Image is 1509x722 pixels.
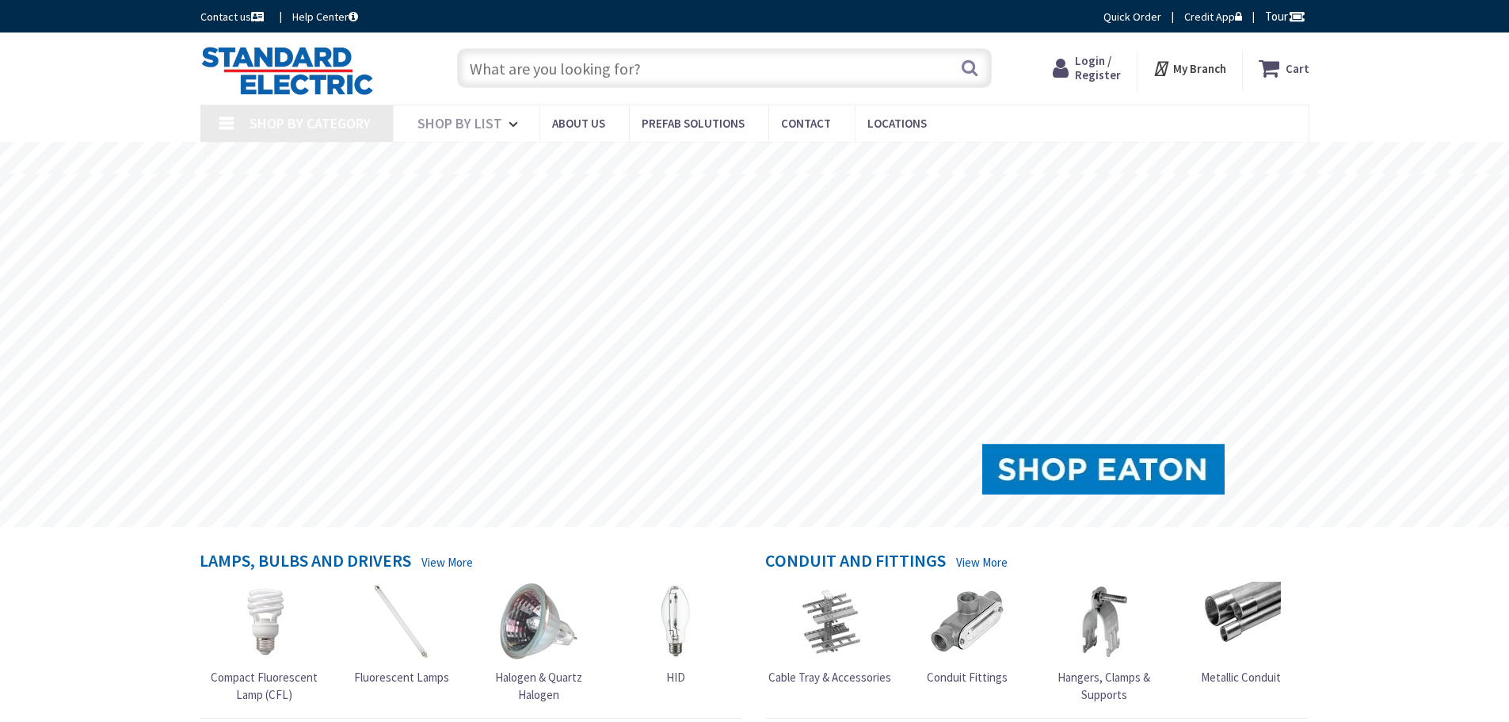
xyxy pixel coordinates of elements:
[928,582,1007,661] img: Conduit Fittings
[200,9,267,25] a: Contact us
[1201,670,1281,685] span: Metallic Conduit
[417,114,502,132] span: Shop By List
[1103,9,1161,25] a: Quick Order
[636,582,715,661] img: HID
[666,670,685,685] span: HID
[1259,54,1309,82] a: Cart
[200,46,374,95] img: Standard Electric
[927,670,1008,685] span: Conduit Fittings
[1053,54,1121,82] a: Login / Register
[211,670,318,701] span: Compact Fluorescent Lamp (CFL)
[927,582,1008,686] a: Conduit Fittings Conduit Fittings
[499,582,578,661] img: Halogen & Quartz Halogen
[781,116,831,131] span: Contact
[1173,61,1226,76] strong: My Branch
[552,116,605,131] span: About Us
[791,582,870,661] img: Cable Tray & Accessories
[292,9,358,25] a: Help Center
[1202,582,1281,661] img: Metallic Conduit
[1265,9,1305,24] span: Tour
[956,554,1008,571] a: View More
[200,582,330,703] a: Compact Fluorescent Lamp (CFL) Compact Fluorescent Lamp (CFL)
[1153,54,1226,82] div: My Branch
[354,670,449,685] span: Fluorescent Lamps
[495,670,582,701] span: Halogen & Quartz Halogen
[354,582,449,686] a: Fluorescent Lamps Fluorescent Lamps
[642,116,745,131] span: Prefab Solutions
[1286,54,1309,82] strong: Cart
[1039,582,1169,703] a: Hangers, Clamps & Supports Hangers, Clamps & Supports
[1075,53,1121,82] span: Login / Register
[505,151,1040,168] rs-layer: [MEDICAL_DATA]: Our Commitment to Our Employees and Customers
[200,551,411,574] h4: Lamps, Bulbs and Drivers
[421,554,473,571] a: View More
[1057,670,1150,701] span: Hangers, Clamps & Supports
[768,582,891,686] a: Cable Tray & Accessories Cable Tray & Accessories
[636,582,715,686] a: HID HID
[362,582,441,661] img: Fluorescent Lamps
[768,670,891,685] span: Cable Tray & Accessories
[250,114,371,132] span: Shop By Category
[474,582,604,703] a: Halogen & Quartz Halogen Halogen & Quartz Halogen
[457,48,992,88] input: What are you looking for?
[867,116,927,131] span: Locations
[225,582,304,661] img: Compact Fluorescent Lamp (CFL)
[765,551,946,574] h4: Conduit and Fittings
[1184,9,1242,25] a: Credit App
[1201,582,1281,686] a: Metallic Conduit Metallic Conduit
[1065,582,1144,661] img: Hangers, Clamps & Supports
